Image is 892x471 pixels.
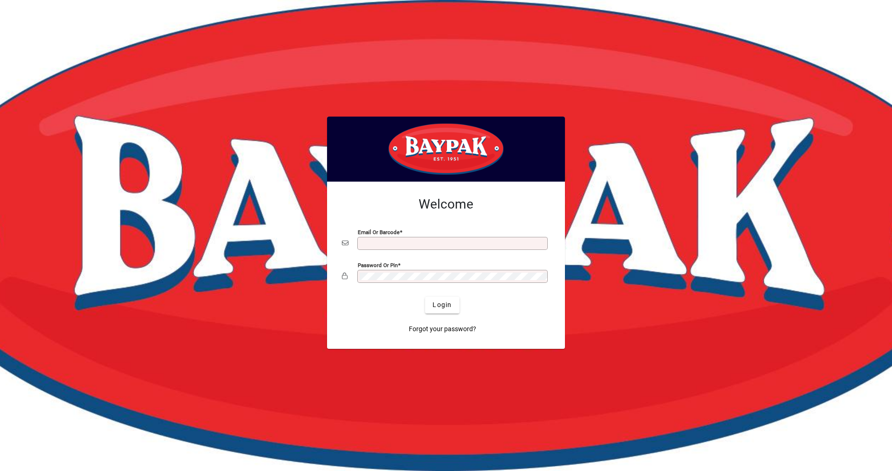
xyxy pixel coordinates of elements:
[433,300,452,310] span: Login
[358,262,398,268] mat-label: Password or Pin
[342,196,550,212] h2: Welcome
[358,229,400,235] mat-label: Email or Barcode
[405,321,480,338] a: Forgot your password?
[425,297,459,314] button: Login
[409,324,476,334] span: Forgot your password?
